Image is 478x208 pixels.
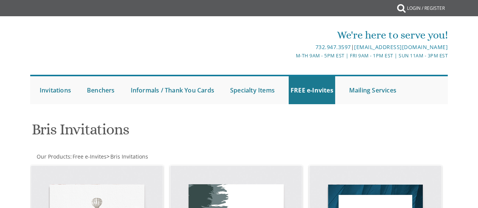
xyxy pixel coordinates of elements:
a: Invitations [38,76,73,104]
div: We're here to serve you! [170,28,448,43]
a: FREE e-Invites [289,76,335,104]
a: Free e-Invites [72,153,107,160]
a: [EMAIL_ADDRESS][DOMAIN_NAME] [354,43,448,51]
a: Mailing Services [347,76,398,104]
a: Benchers [85,76,117,104]
div: : [30,153,239,160]
a: Our Products [36,153,70,160]
span: > [107,153,148,160]
h1: Bris Invitations [32,121,305,143]
div: | [170,43,448,52]
a: Specialty Items [228,76,277,104]
span: Bris Invitations [110,153,148,160]
a: Bris Invitations [110,153,148,160]
div: M-Th 9am - 5pm EST | Fri 9am - 1pm EST | Sun 11am - 3pm EST [170,52,448,60]
a: 732.947.3597 [316,43,351,51]
a: Informals / Thank You Cards [129,76,216,104]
